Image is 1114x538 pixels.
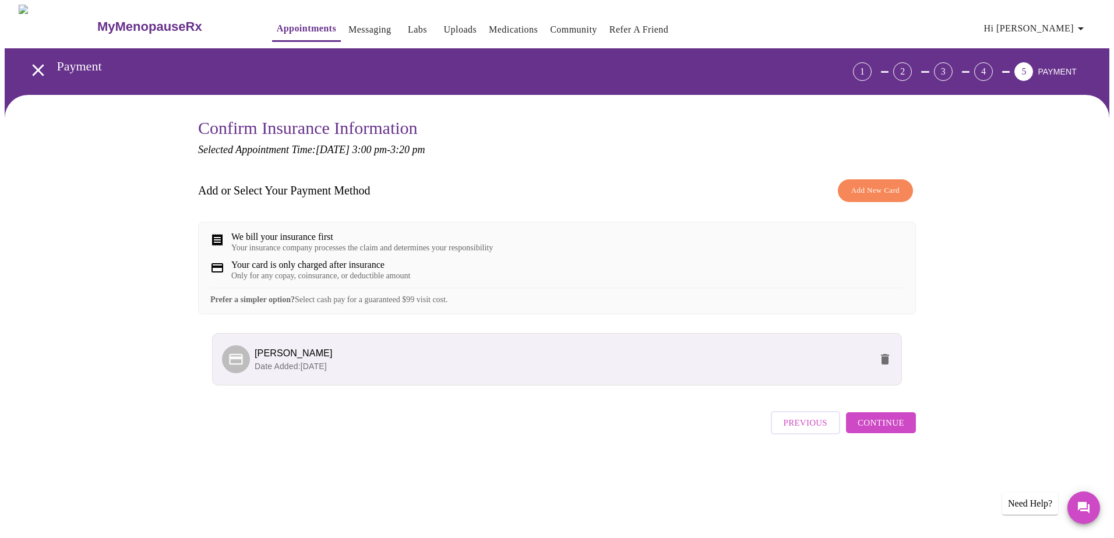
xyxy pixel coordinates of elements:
a: Messaging [348,22,391,38]
div: Select cash pay for a guaranteed $99 visit cost. [210,288,904,305]
button: Hi [PERSON_NAME] [979,17,1092,40]
a: Medications [489,22,538,38]
span: Add New Card [851,184,900,197]
a: Appointments [277,20,336,37]
div: 1 [853,62,872,81]
button: Refer a Friend [605,18,674,41]
a: Refer a Friend [609,22,669,38]
span: Hi [PERSON_NAME] [984,20,1088,37]
button: Medications [484,18,542,41]
div: Your insurance company processes the claim and determines your responsibility [231,243,493,253]
h3: Payment [57,59,788,74]
button: Messaging [344,18,396,41]
a: Labs [408,22,427,38]
button: Uploads [439,18,482,41]
button: Messages [1067,491,1100,524]
button: delete [871,345,899,373]
button: Community [545,18,602,41]
button: Continue [846,412,916,433]
button: open drawer [21,53,55,87]
div: 3 [934,62,953,81]
button: Add New Card [838,179,913,202]
span: Continue [858,415,904,430]
div: Your card is only charged after insurance [231,260,410,270]
div: 5 [1014,62,1033,81]
a: Uploads [444,22,477,38]
img: MyMenopauseRx Logo [19,5,96,48]
span: [PERSON_NAME] [255,348,333,358]
button: Labs [399,18,436,41]
div: Need Help? [1002,493,1058,515]
button: Appointments [272,17,341,42]
span: Previous [784,415,827,430]
strong: Prefer a simpler option? [210,295,295,304]
span: PAYMENT [1038,67,1077,76]
a: MyMenopauseRx [96,6,248,47]
div: 4 [974,62,993,81]
span: Date Added: [DATE] [255,362,327,371]
em: Selected Appointment Time: [DATE] 3:00 pm - 3:20 pm [198,144,425,155]
div: We bill your insurance first [231,232,493,242]
div: 2 [893,62,912,81]
a: Community [550,22,597,38]
h3: MyMenopauseRx [97,19,202,34]
button: Previous [771,411,840,434]
div: Only for any copay, coinsurance, or deductible amount [231,271,410,281]
h3: Confirm Insurance Information [198,118,916,138]
h3: Add or Select Your Payment Method [198,184,371,197]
